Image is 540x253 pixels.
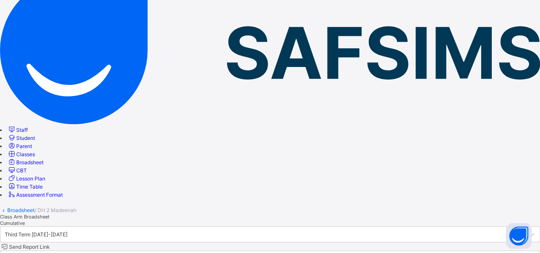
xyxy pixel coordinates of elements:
span: Staff [16,127,28,133]
span: Student [16,135,35,141]
span: Lesson Plan [16,175,45,182]
span: CBT [16,167,27,174]
a: Broadsheet [7,207,35,213]
a: Assessment Format [7,192,63,198]
a: Time Table [7,183,43,190]
span: Time Table [16,183,43,190]
span: Broadsheet [16,159,44,166]
span: Parent [16,143,32,149]
a: Staff [7,127,28,133]
a: Parent [7,143,32,149]
span: Send Report Link [9,244,50,250]
a: Broadsheet [7,159,44,166]
a: Classes [7,151,35,157]
span: Assessment Format [16,192,63,198]
span: Classes [16,151,35,157]
button: Open asap [506,223,531,249]
span: / DH 2 Madeenah [35,207,76,213]
a: Lesson Plan [7,175,45,182]
div: Third Term [DATE]-[DATE] [5,231,67,237]
a: Student [7,135,35,141]
a: CBT [7,167,27,174]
